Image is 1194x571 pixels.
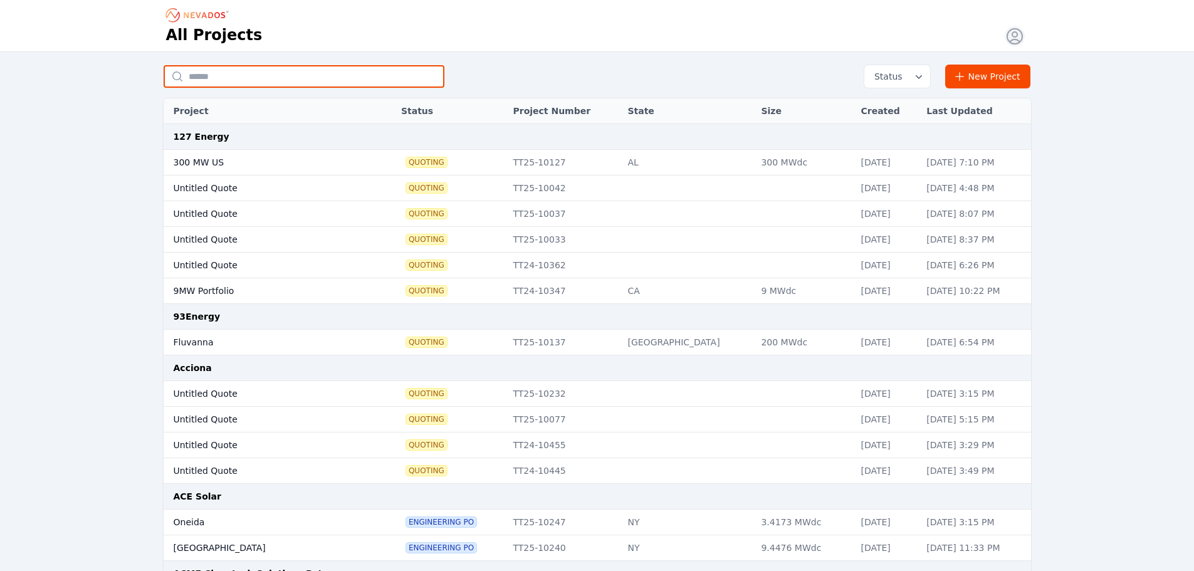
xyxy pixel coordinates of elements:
[854,510,920,535] td: [DATE]
[621,150,755,175] td: AL
[164,150,1031,175] tr: 300 MW USQuotingTT25-10127AL300 MWdc[DATE][DATE] 7:10 PM
[164,330,1031,355] tr: FluvannaQuotingTT25-10137[GEOGRAPHIC_DATA]200 MWdc[DATE][DATE] 6:54 PM
[854,98,920,124] th: Created
[506,175,621,201] td: TT25-10042
[755,98,854,124] th: Size
[621,98,755,124] th: State
[854,458,920,484] td: [DATE]
[854,432,920,458] td: [DATE]
[164,432,363,458] td: Untitled Quote
[506,510,621,535] td: TT25-10247
[920,407,1030,432] td: [DATE] 5:15 PM
[920,458,1030,484] td: [DATE] 3:49 PM
[406,209,447,219] span: Quoting
[506,535,621,561] td: TT25-10240
[164,227,363,253] td: Untitled Quote
[164,432,1031,458] tr: Untitled QuoteQuotingTT24-10455[DATE][DATE] 3:29 PM
[164,407,363,432] td: Untitled Quote
[920,227,1030,253] td: [DATE] 8:37 PM
[854,150,920,175] td: [DATE]
[164,278,363,304] td: 9MW Portfolio
[406,260,447,270] span: Quoting
[164,407,1031,432] tr: Untitled QuoteQuotingTT25-10077[DATE][DATE] 5:15 PM
[854,175,920,201] td: [DATE]
[920,201,1030,227] td: [DATE] 8:07 PM
[945,65,1031,88] a: New Project
[164,175,1031,201] tr: Untitled QuoteQuotingTT25-10042[DATE][DATE] 4:48 PM
[506,201,621,227] td: TT25-10037
[406,440,447,450] span: Quoting
[406,234,447,244] span: Quoting
[164,535,363,561] td: [GEOGRAPHIC_DATA]
[854,227,920,253] td: [DATE]
[621,330,755,355] td: [GEOGRAPHIC_DATA]
[164,98,363,124] th: Project
[506,381,621,407] td: TT25-10232
[920,175,1030,201] td: [DATE] 4:48 PM
[920,381,1030,407] td: [DATE] 3:15 PM
[406,389,447,399] span: Quoting
[854,253,920,278] td: [DATE]
[506,278,621,304] td: TT24-10347
[164,330,363,355] td: Fluvanna
[164,201,363,227] td: Untitled Quote
[164,381,1031,407] tr: Untitled QuoteQuotingTT25-10232[DATE][DATE] 3:15 PM
[920,278,1030,304] td: [DATE] 10:22 PM
[164,253,1031,278] tr: Untitled QuoteQuotingTT24-10362[DATE][DATE] 6:26 PM
[506,253,621,278] td: TT24-10362
[506,227,621,253] td: TT25-10033
[164,535,1031,561] tr: [GEOGRAPHIC_DATA]Engineering POTT25-10240NY9.4476 MWdc[DATE][DATE] 11:33 PM
[166,5,233,25] nav: Breadcrumb
[506,150,621,175] td: TT25-10127
[164,381,363,407] td: Untitled Quote
[864,65,930,88] button: Status
[621,535,755,561] td: NY
[920,432,1030,458] td: [DATE] 3:29 PM
[854,330,920,355] td: [DATE]
[854,381,920,407] td: [DATE]
[164,484,1031,510] td: ACE Solar
[755,535,854,561] td: 9.4476 MWdc
[164,510,1031,535] tr: OneidaEngineering POTT25-10247NY3.4173 MWdc[DATE][DATE] 3:15 PM
[164,458,1031,484] tr: Untitled QuoteQuotingTT24-10445[DATE][DATE] 3:49 PM
[854,278,920,304] td: [DATE]
[164,253,363,278] td: Untitled Quote
[406,543,476,553] span: Engineering PO
[164,150,363,175] td: 300 MW US
[755,278,854,304] td: 9 MWdc
[755,330,854,355] td: 200 MWdc
[506,330,621,355] td: TT25-10137
[164,304,1031,330] td: 93Energy
[854,535,920,561] td: [DATE]
[406,183,447,193] span: Quoting
[506,432,621,458] td: TT24-10455
[621,278,755,304] td: CA
[406,157,447,167] span: Quoting
[920,253,1030,278] td: [DATE] 6:26 PM
[621,510,755,535] td: NY
[406,286,447,296] span: Quoting
[854,407,920,432] td: [DATE]
[164,227,1031,253] tr: Untitled QuoteQuotingTT25-10033[DATE][DATE] 8:37 PM
[920,535,1030,561] td: [DATE] 11:33 PM
[406,337,447,347] span: Quoting
[164,278,1031,304] tr: 9MW PortfolioQuotingTT24-10347CA9 MWdc[DATE][DATE] 10:22 PM
[755,510,854,535] td: 3.4173 MWdc
[406,414,447,424] span: Quoting
[164,124,1031,150] td: 127 Energy
[920,150,1030,175] td: [DATE] 7:10 PM
[395,98,507,124] th: Status
[164,355,1031,381] td: Acciona
[506,407,621,432] td: TT25-10077
[164,510,363,535] td: Oneida
[920,330,1030,355] td: [DATE] 6:54 PM
[164,201,1031,227] tr: Untitled QuoteQuotingTT25-10037[DATE][DATE] 8:07 PM
[854,201,920,227] td: [DATE]
[164,175,363,201] td: Untitled Quote
[755,150,854,175] td: 300 MWdc
[506,98,621,124] th: Project Number
[406,517,476,527] span: Engineering PO
[166,25,263,45] h1: All Projects
[920,98,1030,124] th: Last Updated
[164,458,363,484] td: Untitled Quote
